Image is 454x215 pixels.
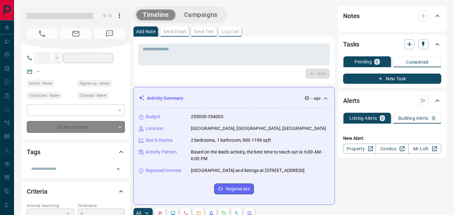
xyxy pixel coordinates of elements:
span: No Number [94,29,125,39]
div: Do Not Contact [27,121,125,133]
p: Activity Pattern [146,149,177,155]
p: 0 [381,116,384,120]
p: Completed [406,60,429,64]
a: Property [343,144,376,154]
p: Timeframe: [77,203,125,209]
span: Claimed - Never [80,92,107,99]
span: No Email [61,29,91,39]
div: Alerts [343,93,441,108]
p: Budget [146,113,160,120]
p: Activity Summary [147,95,183,102]
h2: Tasks [343,39,359,49]
p: Based on the lead's activity, the best time to reach out is: 6:00 AM - 6:00 PM [191,149,329,162]
button: Open [114,165,123,174]
p: 0 [376,60,378,64]
div: Criteria [27,184,125,199]
button: Timeline [136,10,175,20]
h2: Alerts [343,96,360,106]
span: Signed up - Never [80,80,110,87]
span: Contacted - Never [29,92,60,99]
a: Mr.Loft [408,144,441,154]
button: Campaigns [178,10,224,20]
button: Regenerate [214,183,254,194]
p: 255000-354000 [191,113,223,120]
span: Active - Never [29,80,52,87]
div: Activity Summary-- ago [139,92,329,104]
p: Add Note [136,29,155,34]
p: [GEOGRAPHIC_DATA], [GEOGRAPHIC_DATA], [GEOGRAPHIC_DATA] [191,125,326,132]
p: Listing Alerts [350,116,377,120]
p: 0 [432,116,435,120]
h2: Notes [343,11,360,21]
p: Actively Searching: [27,203,74,209]
div: Tags [27,144,125,160]
p: Building Alerts [398,116,429,120]
h2: Criteria [27,186,47,197]
p: Pending [355,60,372,64]
div: Notes [343,8,441,24]
button: New Task [343,74,441,84]
p: 2 bedrooms, 1 bathroom, 900-1199 sqft [191,137,271,144]
a: -- [37,69,40,74]
span: No Number [27,29,57,39]
p: Location [146,125,163,132]
p: -- ago [311,96,321,101]
p: Repeated Interest [146,167,181,174]
a: Condos [376,144,408,154]
p: Size & Rooms [146,137,173,144]
p: [GEOGRAPHIC_DATA] and listings at [STREET_ADDRESS] [191,167,305,174]
div: Tasks [343,37,441,52]
p: New Alert: [343,135,441,142]
h2: Tags [27,147,40,157]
